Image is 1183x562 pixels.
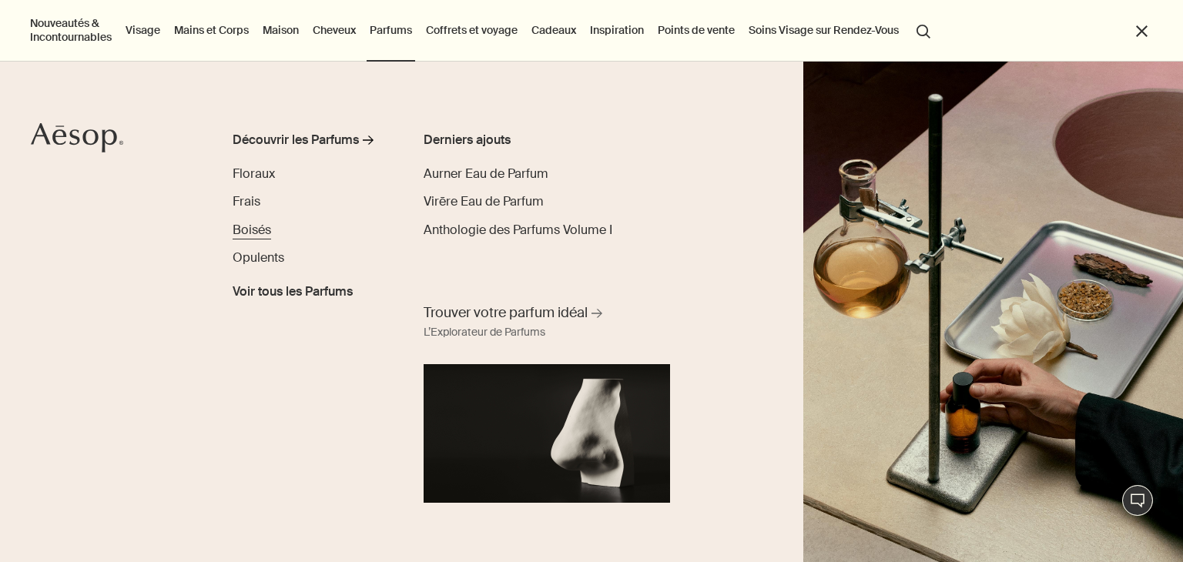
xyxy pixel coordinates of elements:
[424,323,545,342] div: L’Explorateur de Parfums
[233,165,275,183] a: Floraux
[233,249,284,266] span: Opulents
[424,165,548,183] a: Aurner Eau de Parfum
[233,276,353,301] a: Voir tous les Parfums
[233,131,359,149] div: Découvrir les Parfums
[310,20,359,40] a: Cheveux
[367,20,415,40] a: Parfums
[424,166,548,182] span: Aurner Eau de Parfum
[424,192,544,211] a: Virēre Eau de Parfum
[424,131,613,149] div: Derniers ajouts
[746,20,902,40] a: Soins Visage sur Rendez-Vous
[424,222,612,238] span: Anthologie des Parfums Volume I
[424,193,544,209] span: Virēre Eau de Parfum
[1122,485,1153,516] button: Chat en direct
[233,131,388,156] a: Découvrir les Parfums
[1133,22,1151,40] button: Fermer le menu
[528,20,579,40] a: Cadeaux
[910,15,937,45] button: Lancer une recherche
[260,20,302,40] a: Maison
[233,221,271,239] a: Boisés
[233,222,271,238] span: Boisés
[233,166,275,182] span: Floraux
[122,20,163,40] a: Visage
[27,13,115,47] button: Nouveautés & Incontournables
[423,20,521,40] a: Coffrets et voyage
[233,283,353,301] span: Voir tous les Parfums
[171,20,252,40] a: Mains et Corps
[31,122,123,153] svg: Aesop
[233,193,260,209] span: Frais
[655,20,738,40] button: Points de vente
[233,249,284,267] a: Opulents
[420,299,674,503] a: Trouver votre parfum idéal L’Explorateur de ParfumsA nose sculpture placed in front of black back...
[587,20,647,40] a: Inspiration
[424,221,612,239] a: Anthologie des Parfums Volume I
[424,303,588,323] span: Trouver votre parfum idéal
[27,119,127,161] a: Aesop
[803,62,1183,562] img: Plaster sculptures of noses resting on stone podiums and a wooden ladder.
[233,192,260,211] a: Frais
